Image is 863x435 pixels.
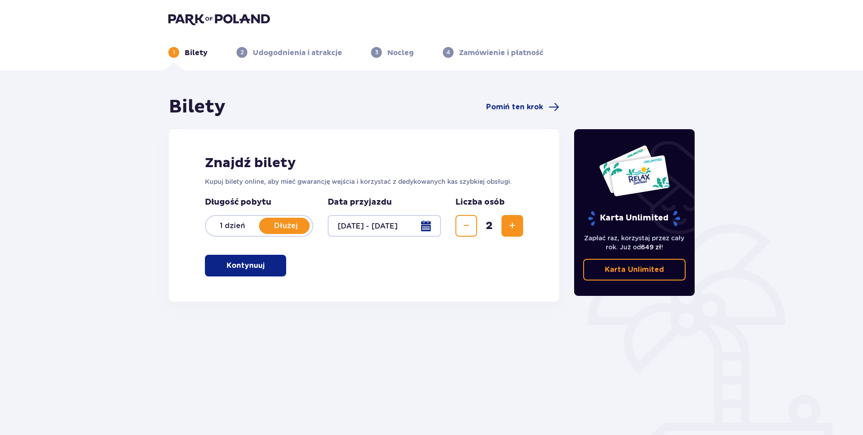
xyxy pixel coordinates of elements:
[227,261,264,271] p: Kontynuuj
[169,96,226,118] h1: Bilety
[168,13,270,25] img: Park of Poland logo
[486,102,559,112] a: Pomiń ten krok
[173,48,175,56] p: 1
[387,48,414,58] p: Nocleg
[587,210,681,226] p: Karta Unlimited
[479,219,500,233] span: 2
[206,221,259,231] p: 1 dzień
[459,48,543,58] p: Zamówienie i płatność
[205,154,523,172] h2: Znajdź bilety
[583,234,686,252] p: Zapłać raz, korzystaj przez cały rok. Już od !
[205,177,523,186] p: Kupuj bilety online, aby mieć gwarancję wejścia i korzystać z dedykowanych kas szybkiej obsługi.
[241,48,244,56] p: 2
[185,48,208,58] p: Bilety
[375,48,378,56] p: 3
[501,215,523,237] button: Zwiększ
[205,255,286,276] button: Kontynuuj
[328,197,392,208] p: Data przyjazdu
[605,265,664,275] p: Karta Unlimited
[253,48,342,58] p: Udogodnienia i atrakcje
[486,102,543,112] span: Pomiń ten krok
[205,197,313,208] p: Długość pobytu
[443,47,543,58] div: 4Zamówienie i płatność
[168,47,208,58] div: 1Bilety
[599,145,670,197] img: Dwie karty całoroczne do Suntago z napisem 'UNLIMITED RELAX', na białym tle z tropikalnymi liśćmi...
[446,48,450,56] p: 4
[455,215,477,237] button: Zmniejsz
[259,221,312,231] p: Dłużej
[237,47,342,58] div: 2Udogodnienia i atrakcje
[583,259,686,281] a: Karta Unlimited
[455,197,505,208] p: Liczba osób
[641,243,661,251] span: 649 zł
[371,47,414,58] div: 3Nocleg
